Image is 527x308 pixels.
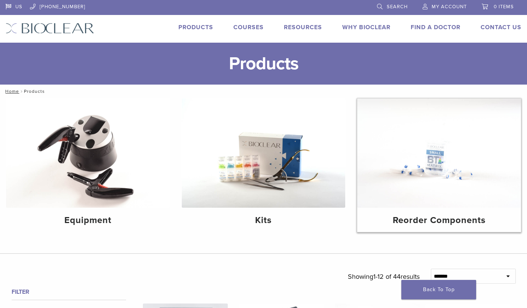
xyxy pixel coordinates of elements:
[6,23,94,34] img: Bioclear
[182,98,346,232] a: Kits
[3,89,19,94] a: Home
[432,4,467,10] span: My Account
[6,98,170,208] img: Equipment
[401,280,476,299] a: Back To Top
[233,24,264,31] a: Courses
[481,24,521,31] a: Contact Us
[19,89,24,93] span: /
[12,287,126,296] h4: Filter
[6,98,170,232] a: Equipment
[188,214,340,227] h4: Kits
[348,269,420,284] p: Showing results
[182,98,346,208] img: Kits
[411,24,460,31] a: Find A Doctor
[357,98,521,208] img: Reorder Components
[373,272,401,281] span: 1-12 of 44
[357,98,521,232] a: Reorder Components
[387,4,408,10] span: Search
[12,214,164,227] h4: Equipment
[178,24,213,31] a: Products
[342,24,390,31] a: Why Bioclear
[284,24,322,31] a: Resources
[494,4,514,10] span: 0 items
[363,214,515,227] h4: Reorder Components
